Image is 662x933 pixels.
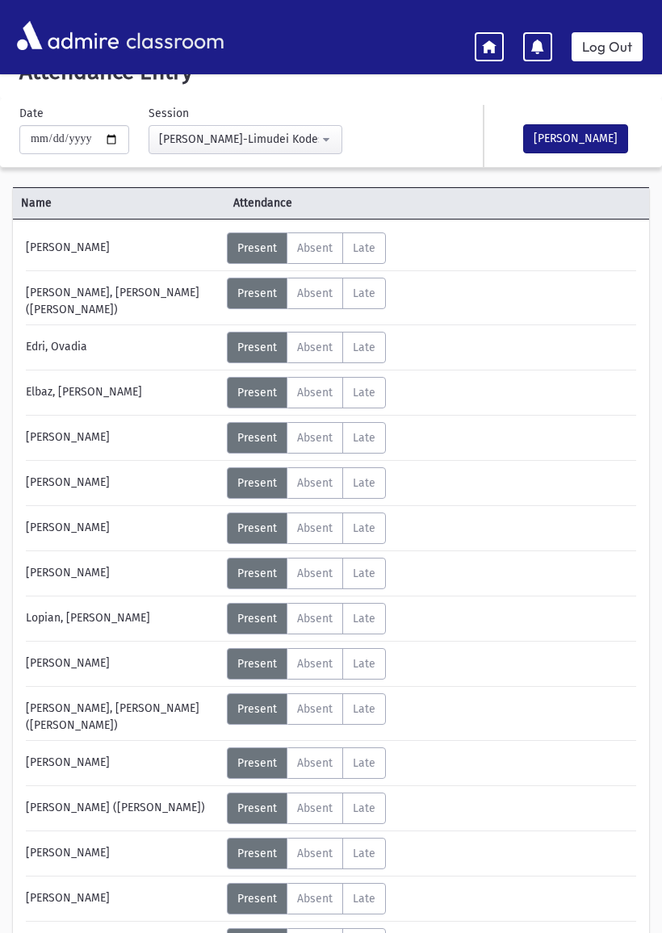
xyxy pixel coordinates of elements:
div: [PERSON_NAME] [18,883,227,914]
span: Late [353,612,375,625]
span: Present [237,241,277,255]
div: AttTypes [227,747,386,779]
span: Present [237,801,277,815]
span: Attendance [225,195,597,211]
span: Present [237,847,277,860]
div: [PERSON_NAME]-Limudei Kodesh(9:00AM-12:45PM) [159,131,319,148]
span: Late [353,431,375,445]
div: [PERSON_NAME] [18,422,227,454]
span: Absent [297,756,333,770]
span: Late [353,801,375,815]
div: [PERSON_NAME], [PERSON_NAME] ([PERSON_NAME]) [18,278,227,318]
span: Late [353,476,375,490]
div: [PERSON_NAME] [18,232,227,264]
div: AttTypes [227,422,386,454]
span: Absent [297,801,333,815]
button: Morah Roizy-Limudei Kodesh(9:00AM-12:45PM) [149,125,342,154]
div: AttTypes [227,793,386,824]
span: Present [237,287,277,300]
span: Present [237,702,277,716]
button: [PERSON_NAME] [523,124,628,153]
span: Absent [297,241,333,255]
div: [PERSON_NAME], [PERSON_NAME] ([PERSON_NAME]) [18,693,227,734]
div: [PERSON_NAME] ([PERSON_NAME]) [18,793,227,824]
div: Lopian, [PERSON_NAME] [18,603,227,634]
span: Late [353,341,375,354]
div: Edri, Ovadia [18,332,227,363]
span: Late [353,756,375,770]
span: classroom [123,15,224,57]
div: AttTypes [227,232,386,264]
span: Present [237,567,277,580]
label: Date [19,105,44,122]
span: Late [353,702,375,716]
span: Present [237,431,277,445]
span: Absent [297,521,333,535]
span: Present [237,521,277,535]
div: AttTypes [227,558,386,589]
span: Absent [297,476,333,490]
div: AttTypes [227,467,386,499]
span: Absent [297,287,333,300]
div: [PERSON_NAME] [18,838,227,869]
span: Absent [297,612,333,625]
span: Absent [297,341,333,354]
span: Present [237,476,277,490]
span: Present [237,386,277,400]
span: Present [237,657,277,671]
span: Present [237,756,277,770]
span: Late [353,386,375,400]
div: AttTypes [227,377,386,408]
div: [PERSON_NAME] [18,513,227,544]
span: Absent [297,567,333,580]
span: Name [13,195,225,211]
span: Late [353,567,375,580]
span: Present [237,341,277,354]
div: [PERSON_NAME] [18,648,227,680]
div: Elbaz, [PERSON_NAME] [18,377,227,408]
div: AttTypes [227,332,386,363]
span: Absent [297,847,333,860]
div: AttTypes [227,838,386,869]
span: Present [237,612,277,625]
div: AttTypes [227,603,386,634]
span: Absent [297,386,333,400]
div: [PERSON_NAME] [18,747,227,779]
div: AttTypes [227,648,386,680]
span: Absent [297,702,333,716]
span: Absent [297,657,333,671]
div: [PERSON_NAME] [18,467,227,499]
div: AttTypes [227,693,386,725]
a: Log Out [572,32,643,61]
span: Absent [297,431,333,445]
span: Late [353,521,375,535]
label: Session [149,105,189,122]
img: AdmirePro [13,17,123,54]
span: Late [353,287,375,300]
div: AttTypes [227,278,386,309]
span: Late [353,241,375,255]
span: Late [353,657,375,671]
div: AttTypes [227,513,386,544]
div: [PERSON_NAME] [18,558,227,589]
span: Late [353,847,375,860]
